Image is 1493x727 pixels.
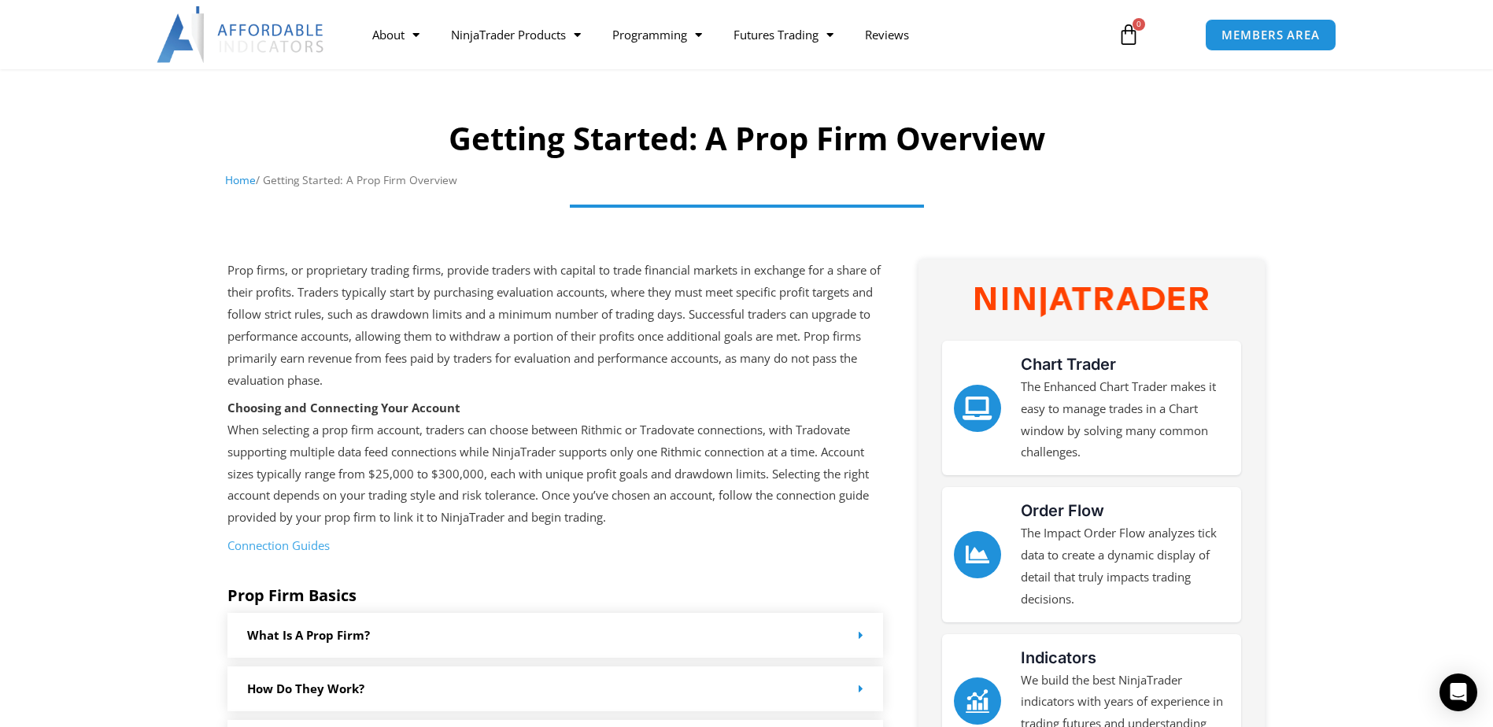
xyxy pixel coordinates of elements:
span: 0 [1133,18,1145,31]
h5: Prop Firm Basics [227,586,884,605]
a: MEMBERS AREA [1205,19,1336,51]
a: Indicators [1021,648,1096,667]
p: When selecting a prop firm account, traders can choose between Rithmic or Tradovate connections, ... [227,397,884,529]
div: Open Intercom Messenger [1439,673,1477,711]
a: Order Flow [1021,501,1104,520]
nav: Breadcrumb [225,170,1268,190]
a: Programming [597,17,718,53]
a: Chart Trader [954,385,1001,432]
a: Home [225,172,256,187]
p: Prop firms, or proprietary trading firms, provide traders with capital to trade financial markets... [227,260,884,391]
a: Indicators [954,677,1001,725]
a: What is a prop firm? [247,627,370,643]
nav: Menu [357,17,1099,53]
a: NinjaTrader Products [435,17,597,53]
a: Order Flow [954,531,1001,578]
strong: Choosing and Connecting Your Account [227,400,460,415]
div: How Do they work? [227,666,884,711]
a: Futures Trading [718,17,849,53]
p: The Impact Order Flow analyzes tick data to create a dynamic display of detail that truly impacts... [1021,522,1229,610]
p: The Enhanced Chart Trader makes it easy to manage trades in a Chart window by solving many common... [1021,376,1229,463]
a: 0 [1094,12,1163,57]
img: LogoAI | Affordable Indicators – NinjaTrader [157,6,326,63]
span: MEMBERS AREA [1221,29,1320,41]
a: How Do they work? [247,681,364,696]
h1: Getting Started: A Prop Firm Overview [225,116,1268,161]
a: Reviews [849,17,925,53]
a: About [357,17,435,53]
a: Chart Trader [1021,355,1116,374]
a: Connection Guides [227,537,330,553]
img: NinjaTrader Wordmark color RGB | Affordable Indicators – NinjaTrader [975,287,1208,316]
div: What is a prop firm? [227,613,884,658]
